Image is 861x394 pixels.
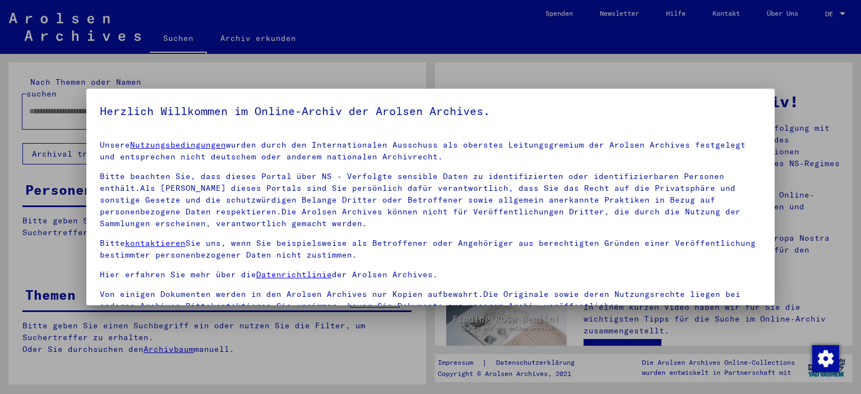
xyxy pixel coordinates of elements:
[211,301,312,311] a: kontaktieren Sie uns
[100,269,762,281] p: Hier erfahren Sie mehr über die der Arolsen Archives.
[100,139,762,163] p: Unsere wurden durch den Internationalen Ausschuss als oberstes Leitungsgremium der Arolsen Archiv...
[130,140,226,150] a: Nutzungsbedingungen
[125,238,186,248] a: kontaktieren
[812,345,839,372] img: Zustimmung ändern
[812,345,839,372] div: Zustimmung ändern
[256,269,332,280] a: Datenrichtlinie
[100,288,762,312] p: Von einigen Dokumenten werden in den Arolsen Archives nur Kopien aufbewahrt.Die Originale sowie d...
[100,102,762,120] h5: Herzlich Willkommen im Online-Archiv der Arolsen Archives.
[100,171,762,230] p: Bitte beachten Sie, dass dieses Portal über NS - Verfolgte sensible Daten zu identifizierten oder...
[100,237,762,261] p: Bitte Sie uns, wenn Sie beispielsweise als Betroffener oder Angehöriger aus berechtigten Gründen ...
